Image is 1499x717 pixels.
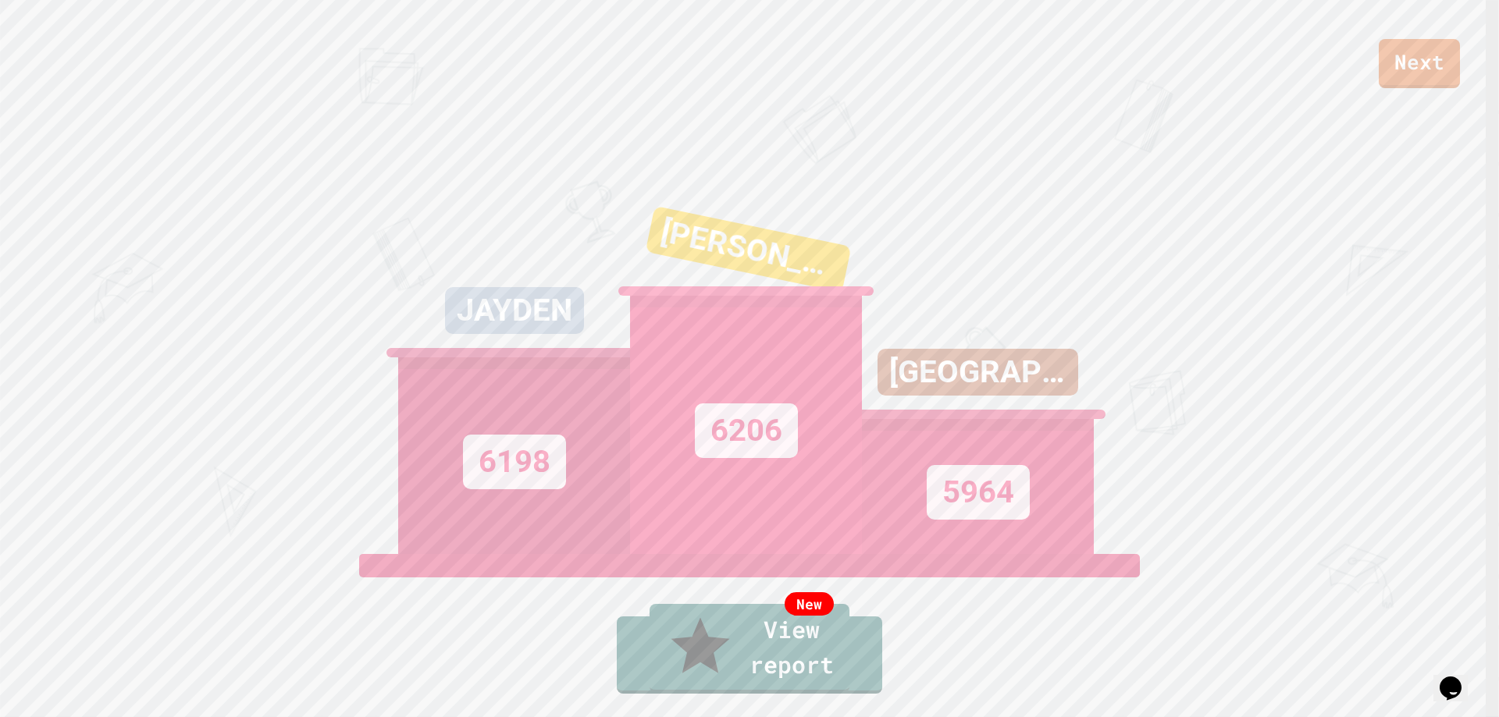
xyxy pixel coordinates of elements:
div: New [785,592,834,616]
div: [GEOGRAPHIC_DATA] [878,349,1078,396]
div: 6206 [695,403,798,458]
div: [PERSON_NAME] [646,206,852,293]
div: 5964 [927,465,1030,520]
a: View report [650,604,849,693]
div: JAYDEN [445,287,584,334]
a: Next [1379,39,1460,88]
iframe: chat widget [1433,655,1483,701]
div: 6198 [463,435,566,489]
